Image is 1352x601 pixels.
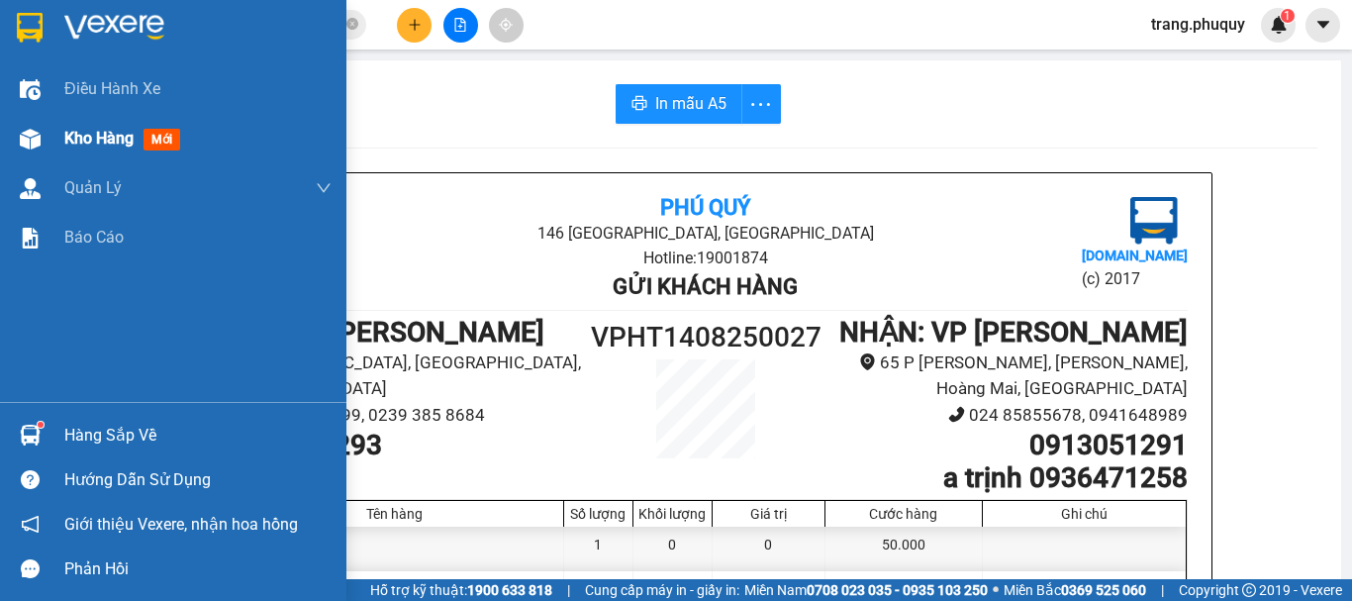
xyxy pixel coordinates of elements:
[17,13,43,43] img: logo-vxr
[839,316,1188,349] b: NHẬN : VP [PERSON_NAME]
[20,129,41,150] img: warehouse-icon
[20,178,41,199] img: warehouse-icon
[443,8,478,43] button: file-add
[20,228,41,249] img: solution-icon
[186,102,371,127] b: Gửi khách hàng
[216,144,343,187] h1: VPHT1408250027
[467,582,552,598] strong: 1900 633 818
[655,91,726,116] span: In mẫu A5
[1270,16,1288,34] img: icon-new-feature
[830,506,977,522] div: Cước hàng
[741,84,781,124] button: more
[224,350,585,402] li: [GEOGRAPHIC_DATA], [GEOGRAPHIC_DATA], [GEOGRAPHIC_DATA]
[948,406,965,423] span: phone
[1004,579,1146,601] span: Miền Bắc
[25,144,215,243] b: GỬI : VP [PERSON_NAME]
[224,402,585,429] li: 0239 3895 999, 0239 385 8684
[744,579,988,601] span: Miền Nam
[585,579,739,601] span: Cung cấp máy in - giấy in:
[397,8,432,43] button: plus
[718,506,820,522] div: Giá trị
[569,506,628,522] div: Số lượng
[567,579,570,601] span: |
[20,79,41,100] img: warehouse-icon
[585,316,826,359] h1: VPHT1408250027
[224,429,585,462] h1: 0912938293
[988,506,1181,522] div: Ghi chú
[38,422,44,428] sup: 1
[64,465,332,495] div: Hướng dẫn sử dụng
[742,92,780,117] span: more
[859,353,876,370] span: environment
[231,506,558,522] div: Tên hàng
[633,527,713,571] div: 0
[826,429,1188,462] h1: 0913051291
[826,402,1188,429] li: 024 85855678, 0941648989
[64,175,122,200] span: Quản Lý
[20,425,41,446] img: warehouse-icon
[1161,579,1164,601] span: |
[613,274,798,299] b: Gửi khách hàng
[631,95,647,114] span: printer
[1281,9,1295,23] sup: 1
[453,18,467,32] span: file-add
[660,195,750,220] b: Phú Quý
[21,559,40,578] span: message
[1130,197,1178,245] img: logo.jpg
[370,579,552,601] span: Hỗ trợ kỹ thuật:
[110,73,449,98] li: Hotline: 19001874
[64,129,134,148] span: Kho hàng
[1242,583,1256,597] span: copyright
[1082,266,1188,291] li: (c) 2017
[384,221,1026,246] li: 146 [GEOGRAPHIC_DATA], [GEOGRAPHIC_DATA]
[384,246,1026,270] li: Hotline: 19001874
[346,18,358,30] span: close-circle
[499,18,513,32] span: aim
[616,84,742,124] button: printerIn mẫu A5
[64,554,332,584] div: Phản hồi
[316,180,332,196] span: down
[638,506,707,522] div: Khối lượng
[807,582,988,598] strong: 0708 023 035 - 0935 103 250
[713,527,825,571] div: 0
[826,461,1188,495] h1: a trịnh 0936471258
[825,527,983,571] div: 50.000
[64,76,160,101] span: Điều hành xe
[1305,8,1340,43] button: caret-down
[564,527,633,571] div: 1
[226,527,564,571] div: 1 kiện
[21,515,40,534] span: notification
[110,49,449,73] li: 146 [GEOGRAPHIC_DATA], [GEOGRAPHIC_DATA]
[234,23,324,48] b: Phú Quý
[1082,248,1188,263] b: [DOMAIN_NAME]
[826,350,1188,402] li: 65 P [PERSON_NAME], [PERSON_NAME], Hoàng Mai, [GEOGRAPHIC_DATA]
[993,586,999,594] span: ⚪️
[21,470,40,489] span: question-circle
[224,316,544,349] b: GỬI : VP [PERSON_NAME]
[64,225,124,250] span: Báo cáo
[1284,9,1291,23] span: 1
[144,129,180,150] span: mới
[1314,16,1332,34] span: caret-down
[1061,582,1146,598] strong: 0369 525 060
[64,421,332,451] div: Hàng sắp về
[1135,12,1261,37] span: trang.phuquy
[408,18,422,32] span: plus
[489,8,524,43] button: aim
[64,512,298,537] span: Giới thiệu Vexere, nhận hoa hồng
[346,16,358,35] span: close-circle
